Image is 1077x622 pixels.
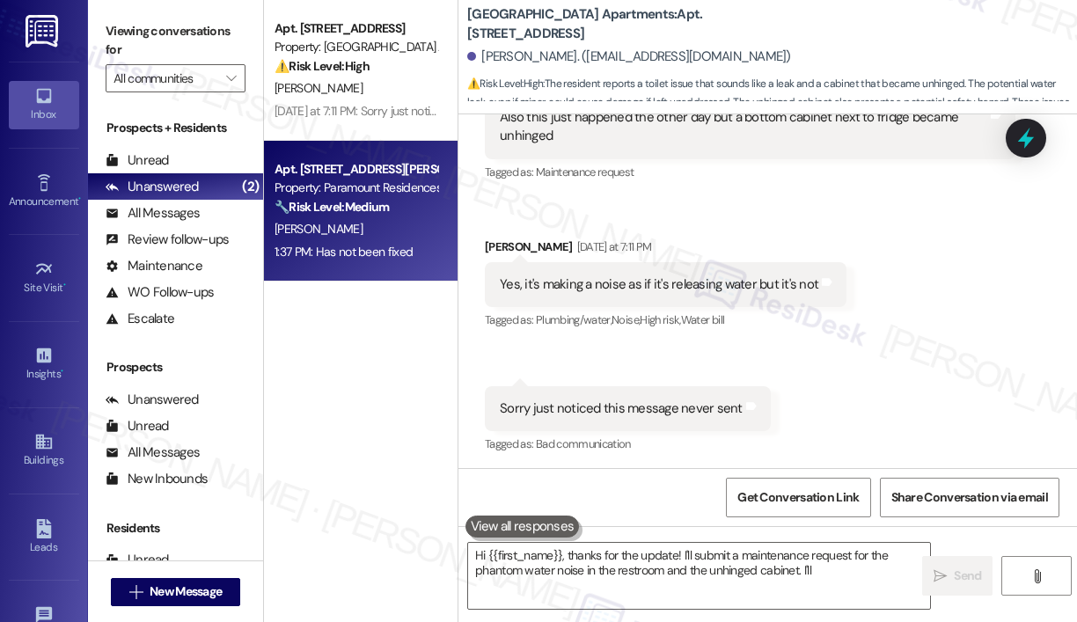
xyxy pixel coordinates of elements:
[536,165,634,179] span: Maintenance request
[238,173,263,201] div: (2)
[275,179,437,197] div: Property: Paramount Residences
[726,478,870,517] button: Get Conversation Link
[106,551,169,569] div: Unread
[106,310,174,328] div: Escalate
[88,519,263,538] div: Residents
[922,556,993,596] button: Send
[467,5,819,43] b: [GEOGRAPHIC_DATA] Apartments: Apt. [STREET_ADDRESS]
[275,221,363,237] span: [PERSON_NAME]
[536,312,612,327] span: Plumbing/water ,
[681,312,725,327] span: Water bill
[467,48,791,66] div: [PERSON_NAME]. ([EMAIL_ADDRESS][DOMAIN_NAME])
[9,340,79,388] a: Insights •
[275,58,370,74] strong: ⚠️ Risk Level: High
[467,77,543,91] strong: ⚠️ Risk Level: High
[275,244,413,260] div: 1:37 PM: Has not been fixed
[226,71,236,85] i: 
[737,488,859,507] span: Get Conversation Link
[111,578,241,606] button: New Message
[9,81,79,128] a: Inbox
[9,427,79,474] a: Buildings
[275,80,363,96] span: [PERSON_NAME]
[536,436,631,451] span: Bad communication
[485,238,846,262] div: [PERSON_NAME]
[612,312,640,327] span: Noise ,
[106,417,169,435] div: Unread
[880,478,1059,517] button: Share Conversation via email
[106,151,169,170] div: Unread
[485,159,1015,185] div: Tagged as:
[468,543,930,609] textarea: Hi {{first_name}}, thanks for the update! I'll submit a maintenance request for the phantom water...
[485,431,771,457] div: Tagged as:
[640,312,681,327] span: High risk ,
[26,15,62,48] img: ResiDesk Logo
[88,119,263,137] div: Prospects + Residents
[891,488,1048,507] span: Share Conversation via email
[573,238,652,256] div: [DATE] at 7:11 PM
[934,569,947,583] i: 
[500,399,743,418] div: Sorry just noticed this message never sent
[275,19,437,38] div: Apt. [STREET_ADDRESS]
[106,443,200,462] div: All Messages
[88,358,263,377] div: Prospects
[129,585,143,599] i: 
[106,178,199,196] div: Unanswered
[106,283,214,302] div: WO Follow-ups
[150,582,222,601] span: New Message
[275,199,389,215] strong: 🔧 Risk Level: Medium
[467,75,1077,131] span: : The resident reports a toilet issue that sounds like a leak and a cabinet that became unhinged....
[106,231,229,249] div: Review follow-ups
[114,64,217,92] input: All communities
[106,257,202,275] div: Maintenance
[954,567,981,585] span: Send
[106,204,200,223] div: All Messages
[275,103,576,119] div: [DATE] at 7:11 PM: Sorry just noticed this message never sent
[275,160,437,179] div: Apt. [STREET_ADDRESS][PERSON_NAME]
[78,193,81,205] span: •
[106,18,245,64] label: Viewing conversations for
[106,391,199,409] div: Unanswered
[500,108,987,146] div: Also this just happened the other day but a bottom cabinet next to fridge became unhinged
[485,307,846,333] div: Tagged as:
[63,279,66,291] span: •
[1030,569,1044,583] i: 
[500,275,818,294] div: Yes, it's making a noise as if it's releasing water but it's not
[275,38,437,56] div: Property: [GEOGRAPHIC_DATA] Apartments
[9,254,79,302] a: Site Visit •
[61,365,63,377] span: •
[106,470,208,488] div: New Inbounds
[9,514,79,561] a: Leads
